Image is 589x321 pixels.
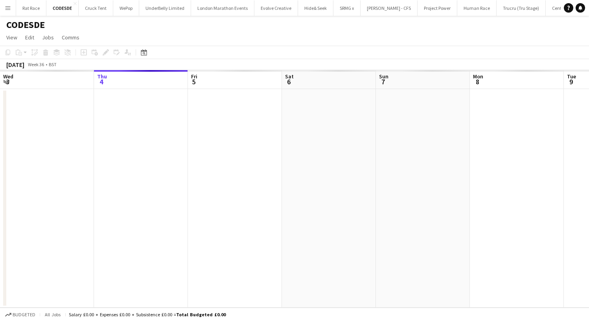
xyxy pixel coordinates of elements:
[6,19,45,31] h1: CODESDE
[285,73,294,80] span: Sat
[6,61,24,69] div: [DATE]
[42,34,54,41] span: Jobs
[472,77,483,86] span: 8
[6,34,17,41] span: View
[96,77,107,86] span: 4
[3,32,20,43] a: View
[284,77,294,86] span: 6
[176,312,226,317] span: Total Budgeted £0.00
[139,0,191,16] button: UnderBelly Limited
[457,0,497,16] button: Human Race
[190,77,197,86] span: 5
[378,77,388,86] span: 7
[69,312,226,317] div: Salary £0.00 + Expenses £0.00 + Subsistence £0.00 =
[49,61,57,67] div: BST
[333,0,361,16] button: SRMG x
[497,0,546,16] button: Trucru (Tru Stage)
[2,77,13,86] span: 3
[25,34,34,41] span: Edit
[59,32,83,43] a: Comms
[191,0,254,16] button: London Marathon Events
[4,310,37,319] button: Budgeted
[298,0,333,16] button: Hide& Seek
[473,73,483,80] span: Mon
[191,73,197,80] span: Fri
[46,0,79,16] button: CODESDE
[97,73,107,80] span: Thu
[379,73,388,80] span: Sun
[361,0,418,16] button: [PERSON_NAME] - CFS
[113,0,139,16] button: WePop
[254,0,298,16] button: Evolve Creative
[79,0,113,16] button: Cruck Tent
[567,73,576,80] span: Tue
[39,32,57,43] a: Jobs
[26,61,46,67] span: Week 36
[13,312,35,317] span: Budgeted
[418,0,457,16] button: Project Power
[3,73,13,80] span: Wed
[566,77,576,86] span: 9
[16,0,46,16] button: Rat Race
[62,34,79,41] span: Comms
[546,0,588,16] button: Central Fusion
[43,312,62,317] span: All jobs
[22,32,37,43] a: Edit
